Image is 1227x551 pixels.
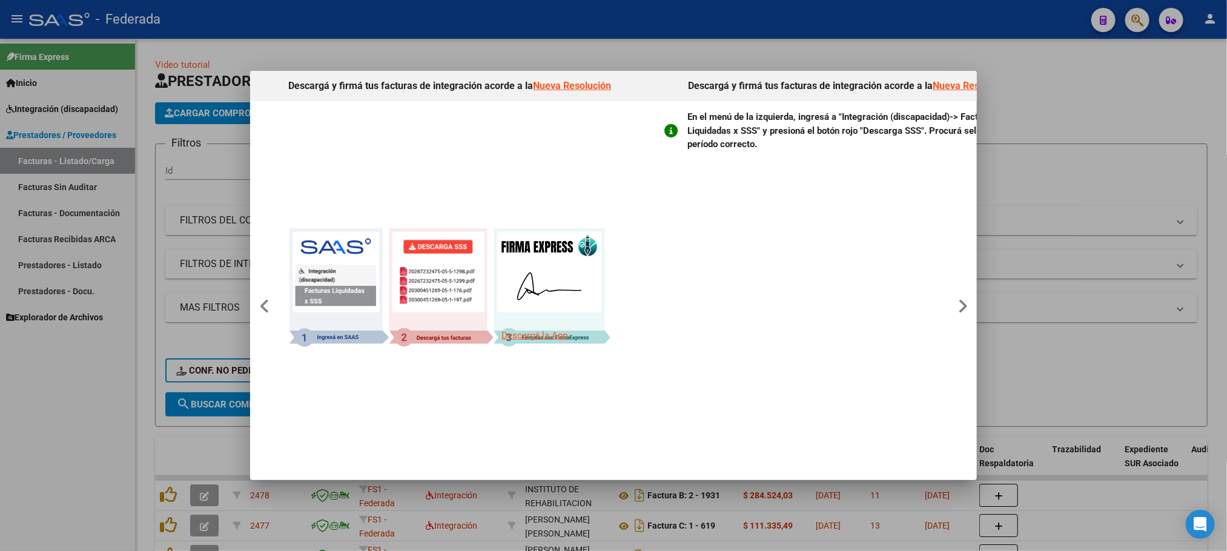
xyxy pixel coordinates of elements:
h4: Descargá y firmá tus facturas de integración acorde a la [650,71,1050,101]
img: Logo Firma Express [289,228,610,346]
a: Nueva Resolución [933,80,1011,91]
p: En el menú de la izquierda, ingresá a "Integración (discapacidad)-> Facturas Liquidadas x SSS" y ... [687,110,1035,151]
a: Nueva Resolución [534,80,612,91]
div: Open Intercom Messenger [1186,510,1215,539]
h4: Descargá y firmá tus facturas de integración acorde a la [250,71,650,101]
a: Descargá la App [501,330,567,341]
